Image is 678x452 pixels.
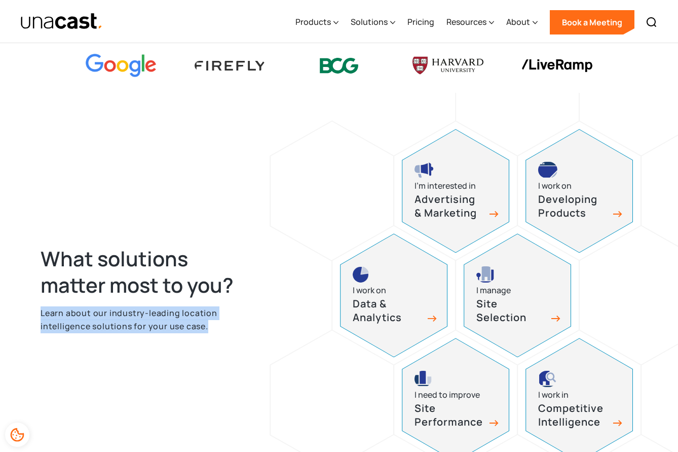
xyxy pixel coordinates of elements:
[5,423,29,447] div: Cookie Preferences
[353,284,386,297] div: I work on
[415,402,485,429] h3: Site Performance
[412,53,483,78] img: Harvard U logo
[20,13,103,30] img: Unacast text logo
[646,16,658,28] img: Search icon
[550,10,634,34] a: Book a Meeting
[521,59,592,72] img: liveramp logo
[415,371,432,387] img: site performance icon
[195,61,266,71] img: Firefly Advertising logo
[304,51,374,80] img: BCG logo
[353,266,369,283] img: pie chart icon
[538,193,609,220] h3: Developing Products
[20,13,103,30] a: home
[351,2,395,43] div: Solutions
[538,402,609,429] h3: Competitive Intelligence
[446,16,486,28] div: Resources
[476,266,495,283] img: site selection icon
[525,129,633,253] a: developing products iconI work onDeveloping Products
[476,284,511,297] div: I manage
[538,162,557,178] img: developing products icon
[538,179,572,193] div: I work on
[415,388,480,402] div: I need to improve
[340,233,447,357] a: pie chart iconI work onData & Analytics
[41,306,238,333] p: Learn about our industry-leading location intelligence solutions for your use case.
[353,297,424,324] h3: Data & Analytics
[86,54,157,78] img: Google logo Color
[476,297,547,324] h3: Site Selection
[538,388,569,402] div: I work in
[464,233,571,357] a: site selection icon I manageSite Selection
[415,162,434,178] img: advertising and marketing icon
[506,2,538,43] div: About
[415,193,485,220] h3: Advertising & Marketing
[415,179,476,193] div: I’m interested in
[351,16,388,28] div: Solutions
[446,2,494,43] div: Resources
[538,371,557,387] img: competitive intelligence icon
[295,16,331,28] div: Products
[402,129,509,253] a: advertising and marketing iconI’m interested inAdvertising & Marketing
[506,16,530,28] div: About
[41,246,238,298] h2: What solutions matter most to you?
[407,2,434,43] a: Pricing
[295,2,338,43] div: Products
